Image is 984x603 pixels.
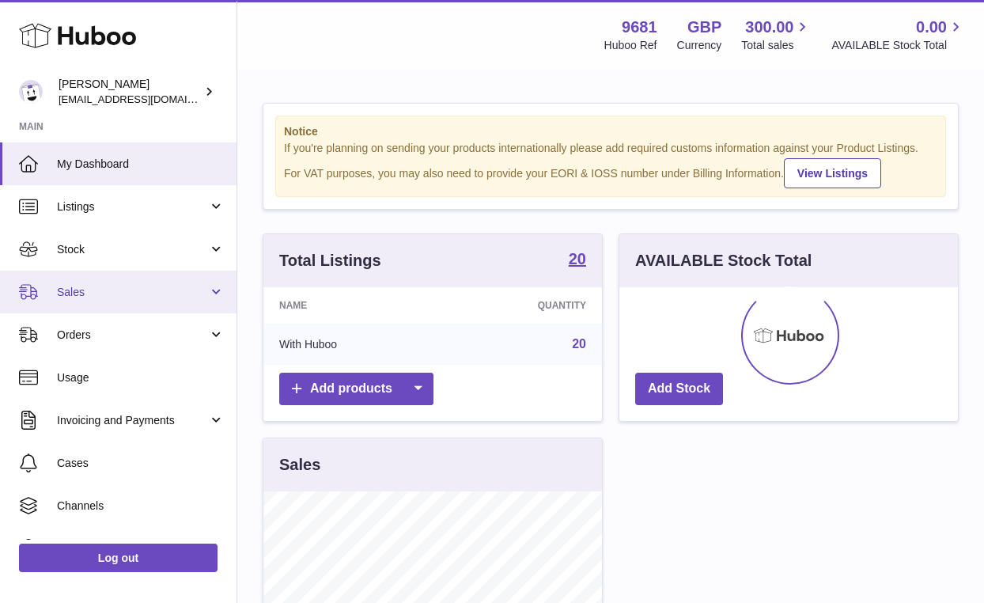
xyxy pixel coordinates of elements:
span: Channels [57,499,225,514]
a: Add products [279,373,433,405]
span: AVAILABLE Stock Total [831,38,965,53]
a: Add Stock [635,373,723,405]
span: Invoicing and Payments [57,413,208,428]
a: 20 [569,251,586,270]
span: 300.00 [745,17,793,38]
a: 0.00 AVAILABLE Stock Total [831,17,965,53]
td: With Huboo [263,324,442,365]
div: Huboo Ref [604,38,657,53]
h3: Total Listings [279,250,381,271]
span: Stock [57,242,208,257]
strong: 20 [569,251,586,267]
span: Sales [57,285,208,300]
th: Name [263,287,442,324]
span: Usage [57,370,225,385]
strong: 9681 [622,17,657,38]
h3: Sales [279,454,320,476]
span: My Dashboard [57,157,225,172]
a: Log out [19,544,218,572]
h3: AVAILABLE Stock Total [635,250,812,271]
div: [PERSON_NAME] [59,77,201,107]
img: hello@colourchronicles.com [19,80,43,104]
span: Listings [57,199,208,214]
span: Cases [57,456,225,471]
a: 20 [572,337,586,351]
span: Orders [57,328,208,343]
div: If you're planning on sending your products internationally please add required customs informati... [284,141,937,188]
span: [EMAIL_ADDRESS][DOMAIN_NAME] [59,93,233,105]
div: Currency [677,38,722,53]
span: Total sales [741,38,812,53]
a: 300.00 Total sales [741,17,812,53]
th: Quantity [442,287,602,324]
strong: Notice [284,124,937,139]
strong: GBP [687,17,721,38]
span: 0.00 [916,17,947,38]
a: View Listings [784,158,881,188]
